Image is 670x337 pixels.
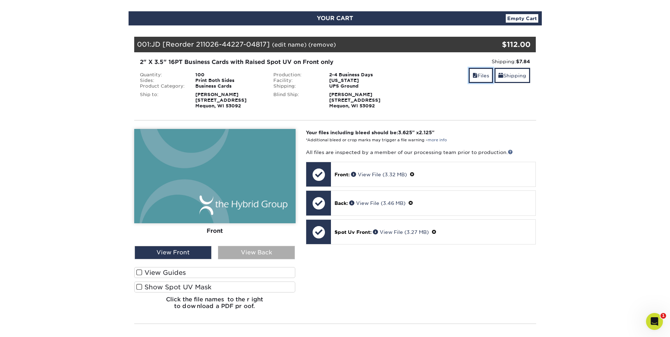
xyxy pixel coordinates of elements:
[135,92,190,109] div: Ship to:
[135,83,190,89] div: Product Category:
[2,315,60,335] iframe: Google Customer Reviews
[135,78,190,83] div: Sides:
[140,58,397,66] div: 2" X 3.5" 16PT Business Cards with Raised Spot UV on Front only
[473,73,478,78] span: files
[135,246,212,259] div: View Front
[308,41,336,48] a: (remove)
[151,40,270,48] span: JD [Reorder 211026-44227-04817]
[516,59,530,64] strong: $7.84
[190,72,268,78] div: 100
[469,68,493,83] a: Files
[134,223,296,239] div: Front
[218,246,295,259] div: View Back
[134,37,469,52] div: 001:
[498,73,503,78] span: shipping
[334,229,372,235] span: Spot Uv Front:
[268,72,324,78] div: Production:
[349,200,405,206] a: View File (3.46 MB)
[134,282,296,292] label: Show Spot UV Mask
[373,229,429,235] a: View File (3.27 MB)
[190,78,268,83] div: Print Both Sides
[317,15,353,22] span: YOUR CART
[646,313,663,330] iframe: Intercom live chat
[351,172,407,177] a: View File (3.32 MB)
[190,83,268,89] div: Business Cards
[660,313,666,319] span: 1
[334,172,350,177] span: Front:
[324,83,402,89] div: UPS Ground
[398,130,412,135] span: 3.625
[419,130,432,135] span: 2.125
[134,267,296,278] label: View Guides
[272,41,307,48] a: (edit name)
[469,39,531,50] div: $112.00
[334,200,348,206] span: Back:
[135,72,190,78] div: Quantity:
[306,130,434,135] strong: Your files including bleed should be: " x "
[268,92,324,109] div: Blind Ship:
[407,58,530,65] div: Shipping:
[324,78,402,83] div: [US_STATE]
[195,92,247,108] strong: [PERSON_NAME] [STREET_ADDRESS] Mequon, WI 53092
[494,68,530,83] a: Shipping
[268,78,324,83] div: Facility:
[506,14,538,23] a: Empty Cart
[324,72,402,78] div: 2-4 Business Days
[306,138,447,142] small: *Additional bleed or crop marks may trigger a file warning –
[428,138,447,142] a: more info
[268,83,324,89] div: Shipping:
[134,296,296,315] h6: Click the file names to the right to download a PDF proof.
[329,92,380,108] strong: [PERSON_NAME] [STREET_ADDRESS] Mequon, WI 53092
[306,149,536,156] p: All files are inspected by a member of our processing team prior to production.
